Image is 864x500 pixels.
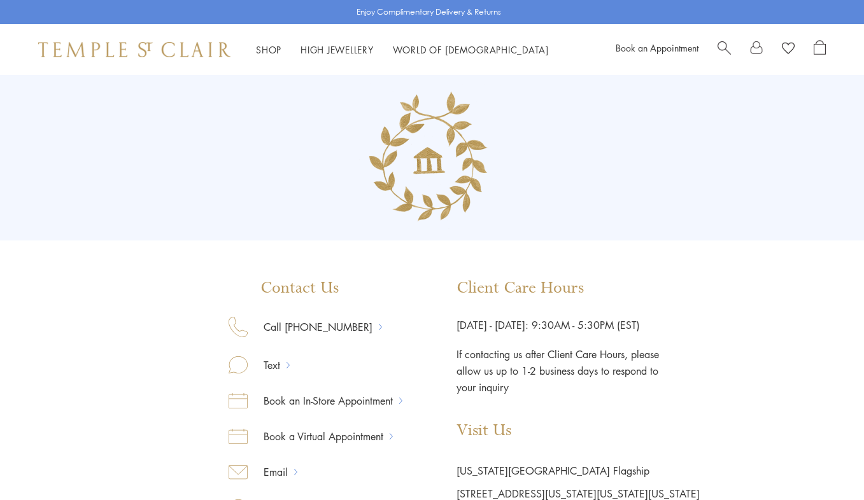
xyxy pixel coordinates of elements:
p: Enjoy Complimentary Delivery & Returns [357,6,501,18]
a: Book a Virtual Appointment [248,428,390,445]
a: Open Shopping Bag [814,40,826,59]
nav: Main navigation [256,42,549,58]
a: High JewelleryHigh Jewellery [301,43,374,56]
a: Search [718,40,731,59]
a: Email [248,464,294,480]
p: Visit Us [457,421,700,440]
img: Group_135.png [354,80,510,236]
a: Book an In-Store Appointment [248,392,399,409]
p: Contact Us [229,279,402,298]
p: [DATE] - [DATE]: 9:30AM - 5:30PM (EST) [457,317,700,333]
a: World of [DEMOGRAPHIC_DATA]World of [DEMOGRAPHIC_DATA] [393,43,549,56]
p: If contacting us after Client Care Hours, please allow us up to 1-2 business days to respond to y... [457,333,660,396]
a: Call [PHONE_NUMBER] [248,319,379,335]
a: Book an Appointment [616,41,698,54]
p: [US_STATE][GEOGRAPHIC_DATA] Flagship [457,459,700,482]
a: View Wishlist [782,40,795,59]
a: ShopShop [256,43,281,56]
p: Client Care Hours [457,279,700,298]
iframe: Gorgias live chat messenger [800,440,851,487]
a: Text [248,357,287,373]
img: Temple St. Clair [38,42,230,57]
